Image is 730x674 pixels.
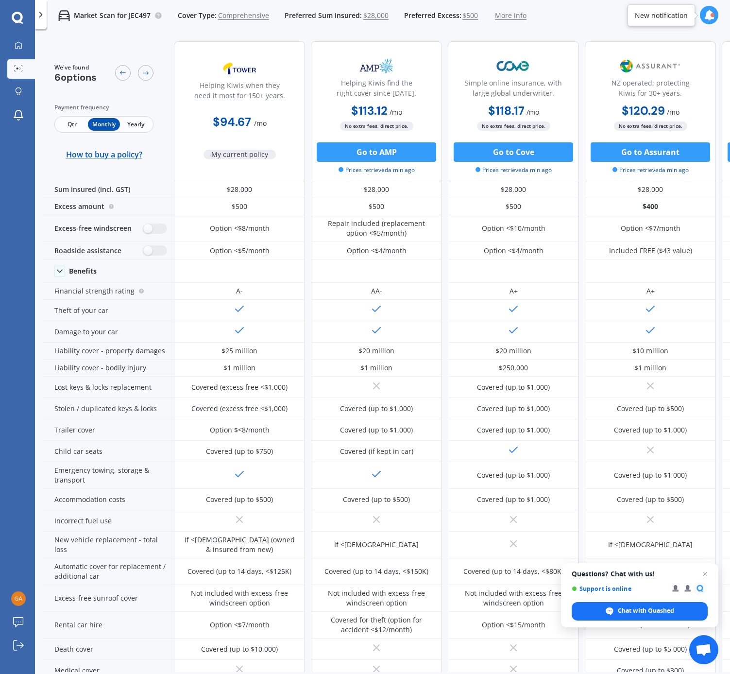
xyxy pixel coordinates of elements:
div: AA- [371,286,382,296]
img: Assurant.png [618,54,682,78]
div: Covered (up to 14 days, <$80K) [463,567,563,576]
span: Prices retrieved a min ago [339,166,415,174]
div: If <[DEMOGRAPHIC_DATA] [608,540,693,550]
div: Option <$15/month [482,620,545,630]
div: $500 [174,198,305,215]
div: Covered (up to $10,000) [201,644,278,654]
p: Market Scan for JEC497 [74,11,151,20]
div: $28,000 [585,181,716,198]
div: $250,000 [499,363,528,373]
div: Option <$7/month [210,620,270,630]
div: $20 million [358,346,394,356]
div: Payment frequency [54,103,153,112]
div: $10 million [632,346,668,356]
div: Covered (up to $1,000) [614,425,687,435]
div: Option <$8/month [210,224,270,233]
span: No extra fees, direct price. [477,121,550,131]
div: Simple online insurance, with large global underwriter. [456,78,571,102]
div: $500 [311,198,442,215]
div: Option <$4/month [484,246,543,256]
div: Covered (up to $1,000) [477,470,550,480]
img: AMP.webp [344,54,408,78]
div: Covered (up to $1,000) [477,404,550,414]
div: Covered (up to $500) [617,495,684,504]
span: Qtr [56,118,88,131]
div: Covered (up to $500) [206,495,273,504]
span: Close chat [699,568,711,580]
div: Financial strength rating [43,283,174,300]
div: Covered (up to $500) [617,404,684,414]
div: Excess-free sunroof cover [43,585,174,612]
div: A- [236,286,243,296]
div: $28,000 [311,181,442,198]
div: $1 million [223,363,255,373]
div: Covered (up to $500) [343,495,410,504]
button: Go to AMP [317,142,436,162]
button: Go to Cove [454,142,573,162]
div: Benefits [69,267,97,276]
b: $120.29 [622,103,665,118]
img: Cove.webp [481,54,545,78]
img: Tower.webp [207,56,272,81]
span: Preferred Excess: [404,11,461,20]
div: Emergency towing, storage & transport [43,462,174,489]
span: Comprehensive [218,11,269,20]
div: Accommodation costs [43,489,174,510]
div: If <[DEMOGRAPHIC_DATA] [334,540,419,550]
div: Covered (up to 14 days, <$150K) [324,567,428,576]
div: $20 million [495,346,531,356]
div: NZ operated; protecting Kiwis for 30+ years. [593,78,708,102]
div: Not included with excess-free windscreen option [318,588,435,608]
div: Covered for theft (option for accident <$12/month) [318,615,435,635]
div: $500 [448,198,579,215]
div: $1 million [634,363,666,373]
span: Prices retrieved a min ago [475,166,552,174]
span: / mo [390,107,402,117]
div: Sum insured (incl. GST) [43,181,174,198]
div: Rental car hire [43,612,174,639]
div: Excess-free windscreen [43,215,174,242]
b: $113.12 [351,103,388,118]
span: $28,000 [363,11,389,20]
div: Not included with excess-free windscreen option [181,588,298,608]
div: A+ [646,286,655,296]
div: Covered (up to $1,000) [614,470,687,480]
div: Open chat [689,635,718,664]
div: $1 million [360,363,392,373]
div: Helping Kiwis find the right cover since [DATE]. [319,78,434,102]
button: Go to Assurant [591,142,710,162]
div: Liability cover - bodily injury [43,360,174,377]
div: Covered (if kept in car) [340,447,413,456]
div: Option <$4/month [347,246,407,256]
div: Theft of your car [43,300,174,321]
span: / mo [667,107,679,117]
span: Cover Type: [178,11,217,20]
span: Yearly [120,118,152,131]
span: Prices retrieved a min ago [612,166,689,174]
div: A+ [509,286,518,296]
div: Helping Kiwis when they need it most for 150+ years. [182,80,297,104]
span: No extra fees, direct price. [614,121,687,131]
div: Repair included (replacement option <$5/month) [318,219,435,238]
div: $28,000 [448,181,579,198]
b: $94.67 [213,114,251,129]
span: Monthly [88,118,119,131]
div: $25 million [221,346,257,356]
div: Damage to your car [43,321,174,343]
span: $500 [462,11,478,20]
b: $118.17 [488,103,525,118]
img: car.f15378c7a67c060ca3f3.svg [58,10,70,21]
div: Child car seats [43,441,174,462]
div: New vehicle replacement - total loss [43,532,174,558]
span: We've found [54,63,97,72]
div: Option <$5/month [210,246,270,256]
div: Covered (up to $1,000) [477,382,550,392]
div: Covered (up to $1,000) [477,495,550,504]
span: Support is online [572,585,665,592]
div: New notification [635,11,688,20]
div: Included FREE ($43 value) [609,246,692,256]
div: Option $<8/month [210,425,270,435]
div: Incorrect fuel use [43,510,174,532]
div: Stolen / duplicated keys & locks [43,398,174,419]
div: Automatic cover for replacement / additional car [43,558,174,585]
